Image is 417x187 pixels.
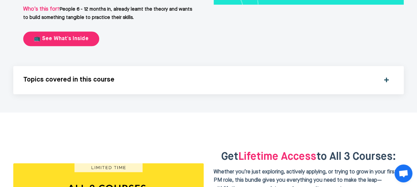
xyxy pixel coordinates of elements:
span: People 6 - 12 months in, already learnt the theory and wants to build something tangible to pract... [23,7,192,20]
span: to All 3 Courses: [316,152,396,162]
a: 📺 See What's Inside [23,31,99,46]
a: Open chat [394,164,412,182]
span: Get [221,152,396,162]
span: Who's this for [23,7,57,12]
span: Lifetime Access [238,152,396,162]
span: ? [57,7,60,12]
h5: Topics covered in this course [23,76,376,84]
